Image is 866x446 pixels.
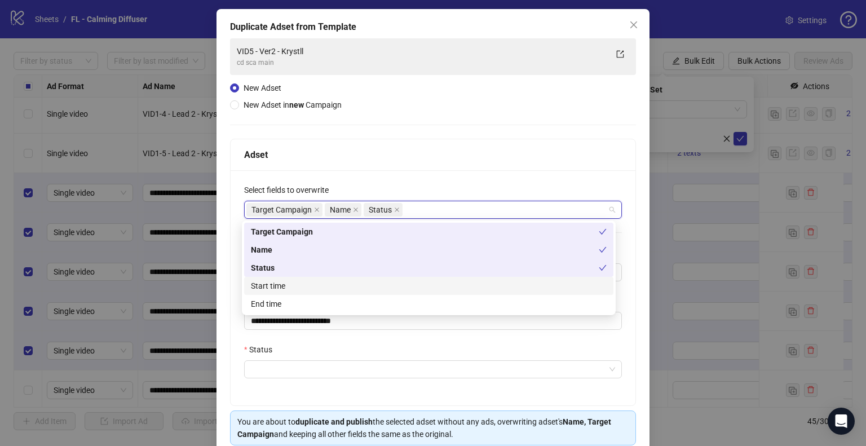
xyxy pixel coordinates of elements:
span: Name [330,204,351,216]
div: Status [251,262,599,274]
span: close [394,207,400,213]
span: check [599,246,607,254]
div: End time [251,298,607,310]
strong: Name, Target Campaign [237,417,611,439]
div: Target Campaign [251,226,599,238]
label: Select fields to overwrite [244,184,336,196]
span: Status [369,204,392,216]
label: Status [244,343,280,356]
span: New Adset [244,83,281,92]
div: Duplicate Adset from Template [230,20,636,34]
span: close [353,207,359,213]
div: Target Campaign [244,223,613,241]
span: Name [325,203,361,217]
span: New Adset in Campaign [244,100,342,109]
span: Target Campaign [251,204,312,216]
div: Start time [244,277,613,295]
strong: duplicate and publish [295,417,373,426]
span: export [616,50,624,58]
span: Target Campaign [246,203,322,217]
div: Name [244,241,613,259]
strong: new [289,100,304,109]
div: End time [244,295,613,313]
div: Start time [251,280,607,292]
div: Open Intercom Messenger [828,408,855,435]
span: close [629,20,638,29]
span: check [599,264,607,272]
div: Adset [244,148,622,162]
div: VID5 - Ver2 - Krystll [237,45,607,58]
span: check [599,228,607,236]
div: You are about to the selected adset without any ads, overwriting adset's and keeping all other fi... [237,416,629,440]
span: close [314,207,320,213]
div: cd sca main [237,58,607,68]
div: Name [251,244,599,256]
div: Status [244,259,613,277]
input: Name [244,312,622,330]
span: Status [364,203,403,217]
button: Close [625,16,643,34]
